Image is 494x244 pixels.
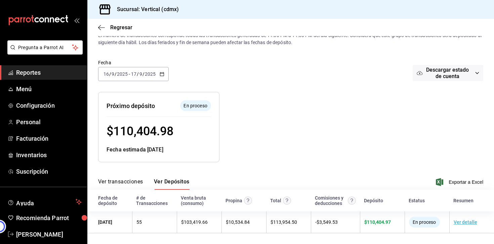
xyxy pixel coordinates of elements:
div: Total [270,198,281,203]
button: open_drawer_menu [74,18,79,23]
div: # de Transacciones [136,195,173,206]
div: El depósito aún no se ha enviado a tu cuenta bancaria. [180,100,211,111]
div: El número de transacciones corresponde todas las transacciones generadas de 11:00 PM a 11:00 PM d... [98,32,483,46]
svg: Contempla comisión de ventas y propinas, IVA, cancelaciones y devoluciones. [348,197,356,205]
div: Venta bruta (consumo) [181,195,217,206]
input: -- [103,71,109,77]
div: Resumen [453,198,474,203]
span: / [115,71,117,77]
button: Regresar [98,24,132,31]
span: En proceso [410,219,439,225]
button: Ver transacciones [98,178,143,190]
a: Pregunta a Parrot AI [5,49,83,56]
span: $ 10,534.84 [226,219,250,225]
div: Fecha de depósito [98,195,128,206]
span: $ 113,954.50 [271,219,297,225]
span: $ 110,404.97 [364,219,391,225]
span: Regresar [110,24,132,31]
svg: Las propinas mostradas excluyen toda configuración de retención. [244,197,252,205]
div: Depósito [364,198,383,203]
input: -- [111,71,115,77]
span: [PERSON_NAME] [16,230,82,239]
span: Facturación [16,134,82,143]
span: $ 103,419.66 [181,219,208,225]
button: Ver Depósitos [154,178,190,190]
span: $ 110,404.98 [107,124,173,138]
button: Exportar a Excel [437,178,483,186]
svg: Este monto equivale al total de la venta más otros abonos antes de aplicar comisión e IVA. [283,197,291,205]
div: Propina [225,198,242,203]
div: Fecha estimada [DATE] [107,146,211,154]
a: Ver detalle [454,219,477,225]
span: Descargar estado de cuenta [423,67,473,79]
span: Recomienda Parrot [16,213,82,222]
span: Personal [16,117,82,127]
td: [DATE] [87,211,132,233]
span: En proceso [181,102,210,109]
span: Pregunta a Parrot AI [18,44,72,51]
td: 55 [132,211,177,233]
span: / [137,71,139,77]
div: El depósito aún no se ha enviado a tu cuenta bancaria. [409,217,440,228]
span: / [142,71,145,77]
span: Menú [16,84,82,94]
span: Inventarios [16,150,82,160]
div: Próximo depósito [107,101,155,110]
span: / [109,71,111,77]
input: -- [131,71,137,77]
div: navigation tabs [98,178,190,190]
label: Fecha [98,60,169,65]
input: ---- [117,71,128,77]
div: Comisiones y deducciones [315,195,346,206]
span: - $ 3,549.53 [315,219,338,225]
button: Descargar estado de cuenta [413,65,483,81]
span: Suscripción [16,167,82,176]
button: Pregunta a Parrot AI [7,40,83,55]
h3: Sucursal: Vertical (cdmx) [112,5,179,13]
div: Estatus [409,198,425,203]
input: -- [139,71,142,77]
span: Configuración [16,101,82,110]
span: Ayuda [16,198,73,206]
span: Reportes [16,68,82,77]
span: - [129,71,130,77]
input: ---- [145,71,156,77]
